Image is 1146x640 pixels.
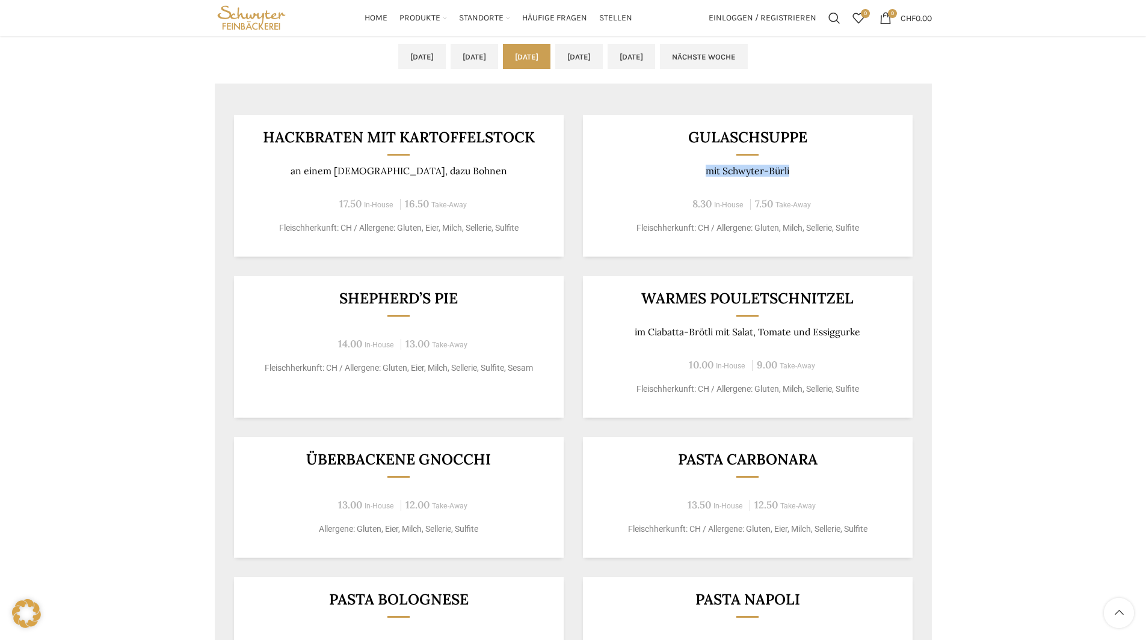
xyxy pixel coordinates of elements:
span: CHF [901,13,916,23]
span: Einloggen / Registrieren [709,14,816,22]
span: 8.30 [692,197,712,210]
span: 16.50 [405,197,429,210]
a: [DATE] [503,44,550,69]
span: In-House [364,201,393,209]
p: Fleischherkunft: CH / Allergene: Gluten, Eier, Milch, Sellerie, Sulfite [597,523,898,535]
span: 13.50 [688,498,711,511]
p: Fleischherkunft: CH / Allergene: Gluten, Eier, Milch, Sellerie, Sulfite, Sesam [248,362,549,374]
a: [DATE] [451,44,498,69]
span: Home [365,13,387,24]
span: 13.00 [338,498,362,511]
span: 9.00 [757,358,777,371]
span: 12.00 [405,498,430,511]
span: Take-Away [432,341,467,349]
a: [DATE] [555,44,603,69]
a: Standorte [459,6,510,30]
a: Site logo [215,12,289,22]
a: 0 CHF0.00 [873,6,938,30]
div: Main navigation [294,6,702,30]
h3: Überbackene Gnocchi [248,452,549,467]
p: Fleischherkunft: CH / Allergene: Gluten, Milch, Sellerie, Sulfite [597,222,898,234]
p: mit Schwyter-Bürli [597,165,898,177]
h3: Pasta Carbonara [597,452,898,467]
span: Take-Away [432,502,467,510]
span: 10.00 [689,358,713,371]
h3: Pasta Bolognese [248,592,549,607]
a: Home [365,6,387,30]
a: Suchen [822,6,846,30]
span: Standorte [459,13,504,24]
span: Häufige Fragen [522,13,587,24]
span: 0 [861,9,870,18]
span: In-House [365,341,394,349]
span: 7.50 [755,197,773,210]
span: Produkte [399,13,440,24]
a: [DATE] [608,44,655,69]
h3: Shepherd’s Pie [248,291,549,306]
span: 17.50 [339,197,362,210]
span: Take-Away [775,201,811,209]
span: 14.00 [338,337,362,350]
h3: Gulaschsuppe [597,130,898,145]
p: Fleischherkunft: CH / Allergene: Gluten, Eier, Milch, Sellerie, Sulfite [248,222,549,234]
span: Take-Away [780,502,816,510]
span: 0 [888,9,897,18]
a: Stellen [599,6,632,30]
p: an einem [DEMOGRAPHIC_DATA], dazu Bohnen [248,165,549,177]
span: Take-Away [431,201,467,209]
a: 0 [846,6,870,30]
bdi: 0.00 [901,13,932,23]
a: Einloggen / Registrieren [703,6,822,30]
h3: Warmes Pouletschnitzel [597,291,898,306]
p: Allergene: Gluten, Eier, Milch, Sellerie, Sulfite [248,523,549,535]
div: Meine Wunschliste [846,6,870,30]
p: Fleischherkunft: CH / Allergene: Gluten, Milch, Sellerie, Sulfite [597,383,898,395]
span: In-House [714,201,744,209]
span: In-House [713,502,743,510]
a: [DATE] [398,44,446,69]
span: 12.50 [754,498,778,511]
h3: Hackbraten mit Kartoffelstock [248,130,549,145]
a: Häufige Fragen [522,6,587,30]
span: In-House [716,362,745,370]
p: im Ciabatta-Brötli mit Salat, Tomate und Essiggurke [597,326,898,338]
a: Scroll to top button [1104,598,1134,628]
a: Nächste Woche [660,44,748,69]
span: 13.00 [405,337,430,350]
a: Produkte [399,6,447,30]
span: In-House [365,502,394,510]
span: Take-Away [780,362,815,370]
h3: Pasta Napoli [597,592,898,607]
span: Stellen [599,13,632,24]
